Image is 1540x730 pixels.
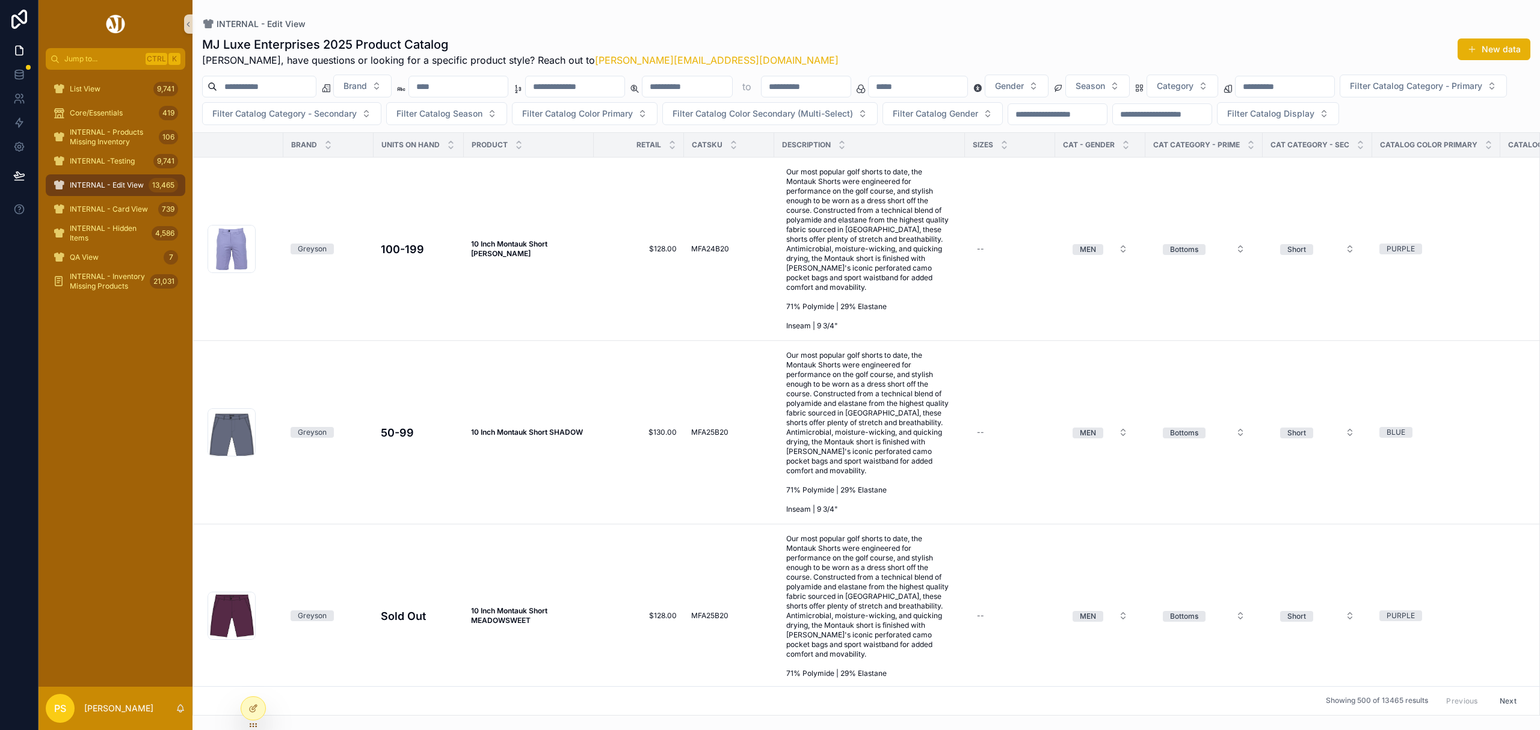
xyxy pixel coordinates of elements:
span: CAT CATEGORY - SEC [1270,140,1349,150]
a: Our most popular golf shorts to date, the Montauk Shorts were engineered for performance on the g... [781,346,958,519]
a: BLUE [1379,427,1493,438]
div: 21,031 [150,274,178,289]
div: 13,465 [149,178,178,192]
button: Select Button [1270,238,1364,260]
span: PS [54,701,66,716]
button: Select Button [1217,102,1339,125]
span: Filter Catalog Gender [893,108,978,120]
a: -- [972,606,1048,625]
div: PURPLE [1387,244,1415,254]
button: Select Button [1063,238,1138,260]
button: Select Button [662,102,878,125]
a: $130.00 [601,428,677,437]
a: $128.00 [601,611,677,621]
div: 419 [159,106,178,120]
span: CAT CATEGORY - PRIME [1153,140,1240,150]
button: Unselect BOTTOMS [1163,426,1206,438]
span: Filter Catalog Color Secondary (Multi-Select) [673,108,853,120]
span: Category [1157,80,1193,92]
div: Short [1287,611,1306,622]
div: Greyson [298,244,327,254]
a: Select Button [1270,238,1365,260]
a: List View9,741 [46,78,185,100]
div: Bottoms [1170,244,1198,255]
strong: 10 Inch Montauk Short [PERSON_NAME] [471,239,549,258]
button: Select Button [202,102,381,125]
a: 10 Inch Montauk Short SHADOW [471,428,587,437]
button: Select Button [1147,75,1218,97]
button: Select Button [1340,75,1507,97]
button: Select Button [1270,422,1364,443]
div: MEN [1080,611,1096,622]
a: Core/Essentials419 [46,102,185,124]
a: INTERNAL - Hidden Items4,586 [46,222,185,244]
a: [PERSON_NAME][EMAIL_ADDRESS][DOMAIN_NAME] [595,54,839,66]
span: CAT - GENDER [1063,140,1115,150]
p: to [742,79,751,94]
span: QA View [70,253,99,262]
span: Our most popular golf shorts to date, the Montauk Shorts were engineered for performance on the g... [786,534,953,698]
button: Unselect SHORT [1280,243,1313,255]
span: CATSKU [692,140,722,150]
a: -- [972,423,1048,442]
a: PURPLE [1379,244,1493,254]
div: Bottoms [1170,428,1198,438]
span: INTERNAL - Edit View [70,180,144,190]
span: Filter Catalog Color Primary [522,108,633,120]
span: INTERNAL - Products Missing Inventory [70,127,154,147]
span: MFA25B20 [691,428,728,437]
button: New data [1458,38,1530,60]
span: INTERNAL - Inventory Missing Products [70,272,145,291]
div: Greyson [298,427,327,438]
button: Unselect SHORT [1280,610,1313,622]
a: INTERNAL - Edit View13,465 [46,174,185,196]
span: INTERNAL -Testing [70,156,135,166]
div: 739 [158,202,178,216]
span: MFA24B20 [691,244,729,254]
div: Short [1287,244,1306,255]
button: Jump to...CtrlK [46,48,185,70]
div: PURPLE [1387,610,1415,621]
a: Select Button [1062,604,1138,627]
div: BLUE [1387,427,1405,438]
span: Brand [343,80,367,92]
a: INTERNAL - Card View739 [46,198,185,220]
div: 9,741 [153,154,178,168]
button: Unselect BOTTOMS [1163,610,1206,622]
span: Filter Catalog Season [396,108,482,120]
span: $128.00 [601,244,677,254]
span: Filter Catalog Category - Secondary [212,108,357,120]
span: SIZES [973,140,993,150]
span: Our most popular golf shorts to date, the Montauk Shorts were engineered for performance on the g... [786,351,953,514]
div: 4,586 [152,226,178,241]
span: Showing 500 of 13465 results [1326,696,1428,706]
button: Select Button [1270,605,1364,627]
span: INTERNAL - Edit View [217,18,306,30]
button: Select Button [1063,605,1138,627]
div: Bottoms [1170,611,1198,622]
a: MFA25B20 [691,428,767,437]
h1: MJ Luxe Enterprises 2025 Product Catalog [202,36,839,53]
a: Greyson [291,244,366,254]
a: Greyson [291,427,366,438]
a: Select Button [1270,421,1365,444]
div: 106 [159,130,178,144]
h4: 50-99 [381,425,457,441]
a: INTERNAL -Testing9,741 [46,150,185,172]
span: [PERSON_NAME], have questions or looking for a specific product style? Reach out to [202,53,839,67]
h4: Sold Out [381,608,457,624]
button: Select Button [333,75,392,97]
a: 100-199 [381,241,457,257]
a: Select Button [1153,238,1255,260]
span: MFA25B20 [691,611,728,621]
span: K [170,54,179,64]
a: Select Button [1062,421,1138,444]
p: [PERSON_NAME] [84,702,153,714]
span: Our most popular golf shorts to date, the Montauk Shorts were engineered for performance on the g... [786,167,953,331]
img: App logo [104,14,127,34]
a: Select Button [1270,604,1365,627]
div: -- [977,428,984,437]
